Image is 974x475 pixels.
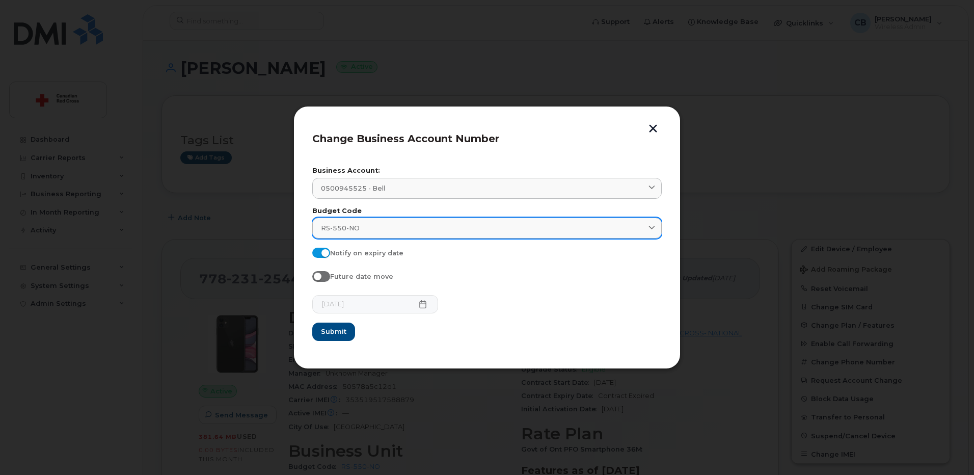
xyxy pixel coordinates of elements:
[312,168,662,174] label: Business Account:
[321,327,346,336] span: Submit
[312,248,320,256] input: Notify on expiry date
[312,178,662,199] a: 0500945525 - Bell
[330,249,403,257] span: Notify on expiry date
[312,218,662,239] a: RS-550-NO
[312,133,499,145] span: Change Business Account Number
[321,183,385,193] span: 0500945525 - Bell
[321,223,360,233] span: RS-550-NO
[330,273,393,280] span: Future date move
[312,323,355,341] button: Submit
[312,271,320,279] input: Future date move
[312,208,662,215] label: Budget Code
